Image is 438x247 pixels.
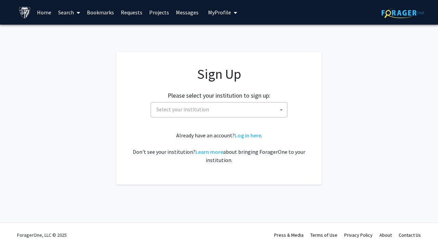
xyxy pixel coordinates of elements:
[117,0,146,24] a: Requests
[83,0,117,24] a: Bookmarks
[382,8,424,18] img: ForagerOne Logo
[130,66,308,82] h1: Sign Up
[146,0,172,24] a: Projects
[130,131,308,164] div: Already have an account? . Don't see your institution? about bringing ForagerOne to your institut...
[55,0,83,24] a: Search
[34,0,55,24] a: Home
[195,148,223,155] a: Learn more about bringing ForagerOne to your institution
[19,7,31,18] img: Johns Hopkins University Logo
[151,102,287,118] span: Select your institution
[156,106,209,113] span: Select your institution
[344,232,373,238] a: Privacy Policy
[168,92,270,99] h2: Please select your institution to sign up:
[274,232,304,238] a: Press & Media
[208,9,231,16] span: My Profile
[399,232,421,238] a: Contact Us
[172,0,202,24] a: Messages
[235,132,261,139] a: Log in here
[17,223,67,247] div: ForagerOne, LLC © 2025
[310,232,337,238] a: Terms of Use
[379,232,392,238] a: About
[154,102,287,116] span: Select your institution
